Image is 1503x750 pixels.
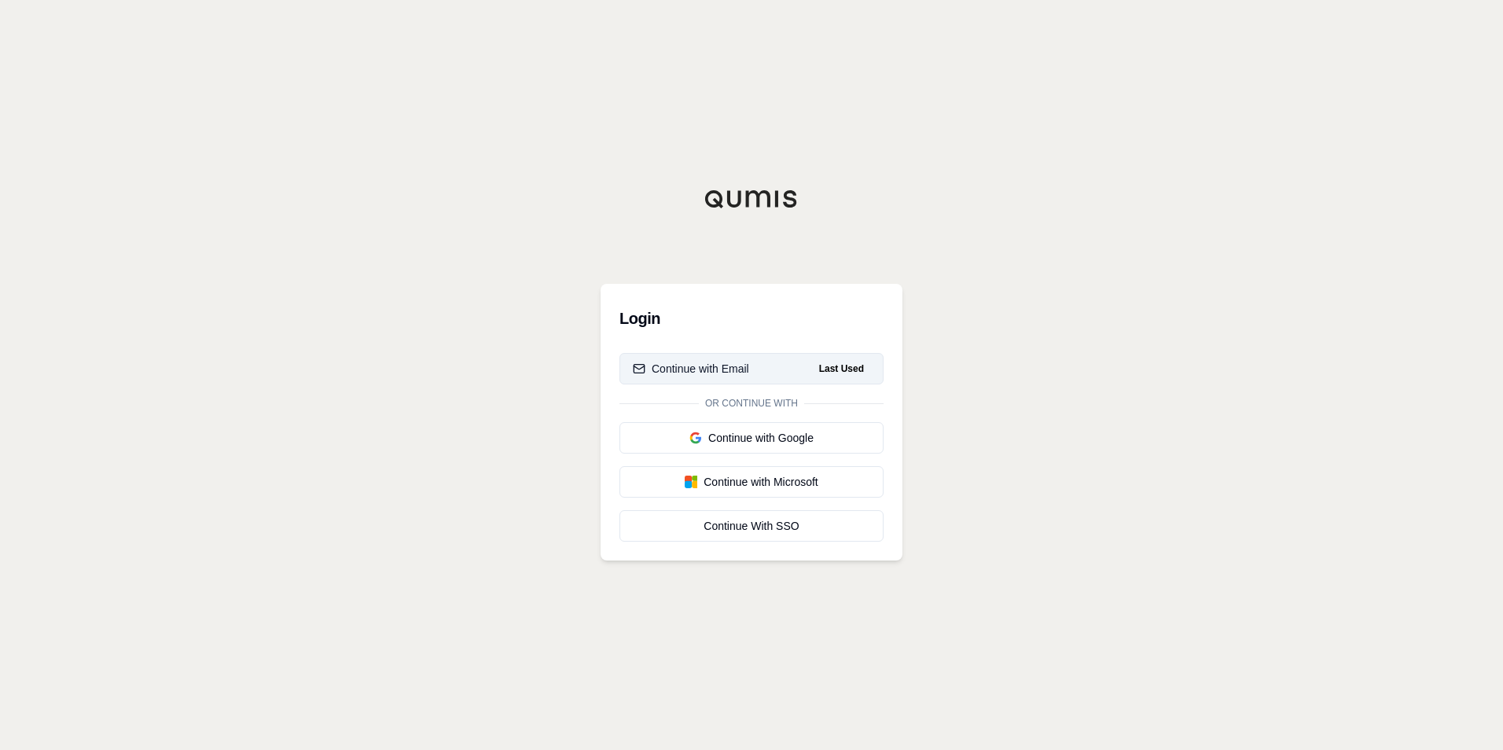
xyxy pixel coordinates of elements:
div: Continue With SSO [633,518,870,534]
div: Continue with Microsoft [633,474,870,490]
img: Qumis [704,189,799,208]
a: Continue With SSO [619,510,884,542]
h3: Login [619,303,884,334]
div: Continue with Google [633,430,870,446]
span: Or continue with [699,397,804,410]
span: Last Used [813,359,870,378]
button: Continue with Google [619,422,884,454]
div: Continue with Email [633,361,749,377]
button: Continue with Microsoft [619,466,884,498]
button: Continue with EmailLast Used [619,353,884,384]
